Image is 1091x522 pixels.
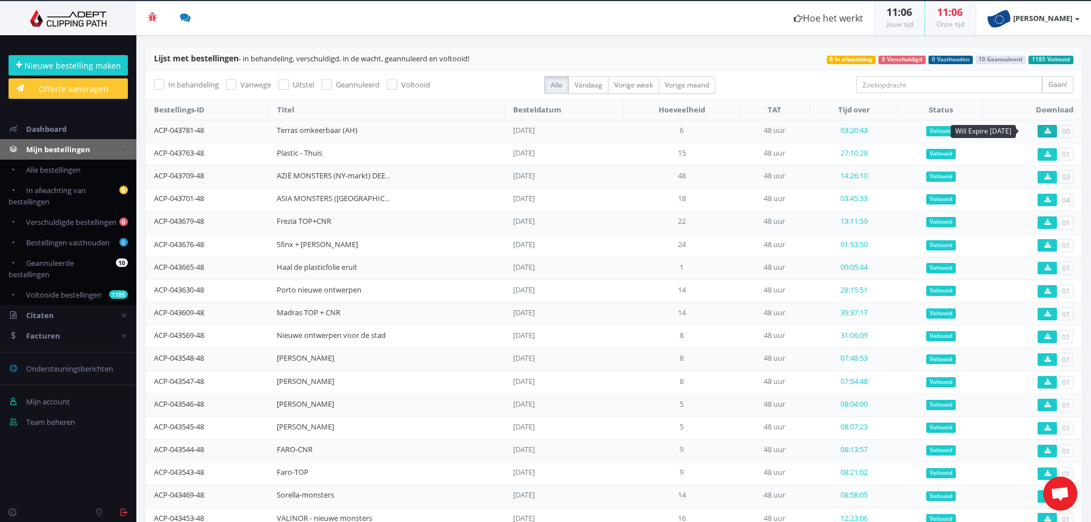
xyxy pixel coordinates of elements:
a: Sorella-monsters [277,490,334,500]
font: 24 [678,239,686,249]
font: Voltooid [930,378,952,386]
font: Voltooid [930,492,952,499]
font: Vorige week [614,80,653,90]
font: ACP-043701-48 [154,193,204,203]
font: Frezia TOP+CNR [277,216,331,226]
font: ACP-043665-48 [154,262,204,272]
font: Status [929,105,953,115]
font: Mijn account [26,396,70,407]
font: 6 [680,125,684,135]
font: Porto nieuwe ontwerpen [277,285,361,295]
font: Mijn bestellingen [26,144,90,154]
font: 48 uur [764,421,785,432]
a: [PERSON_NAME] [277,353,334,363]
font: Offerte aanvragen [39,83,109,94]
font: Faro-TOP [277,467,309,477]
font: 10 [118,258,125,267]
a: ACP-043547-48 [154,376,204,386]
font: [DATE] [513,262,535,272]
a: ACP-043546-48 [154,399,204,409]
font: 10 Geannuleerd [978,56,1022,63]
font: In behandeling [168,80,219,90]
font: Voltooid [930,195,952,203]
font: Vandaag [574,80,602,90]
font: Jouw tijd [887,19,913,29]
input: Zoekopdracht [856,76,1042,93]
font: Voltooid [930,446,952,454]
font: ACP-043709-48 [154,170,204,181]
font: 14 [678,490,686,500]
font: 48 uur [764,353,785,363]
font: [DATE] [513,399,535,409]
font: 08:07:23 [840,421,868,432]
font: - in behandeling, verschuldigd, in de wacht, geannuleerd en voltooid! [239,53,469,64]
font: ACP-043763-48 [154,148,204,158]
div: Will Expire [DATE] [951,125,1016,138]
font: Voltooid [930,401,952,408]
font: ACP-043676-48 [154,239,204,249]
font: 01:53:50 [840,239,868,249]
font: Voltooid [930,332,952,340]
a: [PERSON_NAME] [277,421,334,432]
font: Geannuleerde bestellingen [9,258,74,279]
font: [PERSON_NAME] [277,376,334,386]
font: 08:58:05 [840,490,868,500]
font: 48 uur [764,285,785,295]
font: Dashboard [26,124,66,134]
font: ACP-043630-48 [154,285,204,295]
font: 48 uur [764,330,785,340]
font: 07:48:53 [840,353,868,363]
a: Plastic - Thuis [277,148,322,158]
a: [PERSON_NAME] [976,1,1091,35]
font: 03:20:43 [840,125,868,135]
font: [DATE] [513,125,535,135]
font: 0 [122,186,125,194]
a: Haal de plasticfolie eruit [277,262,357,272]
font: [DATE] [513,170,535,181]
font: 48 uur [764,125,785,135]
a: ACP-043569-48 [154,330,204,340]
font: 48 uur [764,170,785,181]
a: ACP-043548-48 [154,353,204,363]
font: Bestellingen vasthouden [26,237,110,248]
font: [DATE] [513,216,535,226]
font: Voltooid [930,264,952,272]
font: 0 [122,218,125,226]
font: Tijd over [838,105,870,115]
font: 03:45:33 [840,193,868,203]
font: [DATE] [513,193,535,203]
font: 48 uur [764,193,785,203]
font: 39:37:17 [840,307,868,318]
font: [DATE] [513,307,535,318]
a: ACP-043543-48 [154,467,204,477]
font: Hoeveelheid [659,105,705,115]
font: 0 Verschuldigd [882,56,922,63]
font: [DATE] [513,148,535,158]
font: Titel [277,105,294,115]
font: 8 [680,376,684,386]
font: 08:21:02 [840,467,868,477]
font: Voltooid [930,173,952,180]
font: Bestellings-ID [154,105,205,115]
font: 28:15:51 [840,285,868,295]
font: Facturen [26,331,60,341]
font: 8 [680,330,684,340]
font: 27:10:28 [840,148,868,158]
font: 11:06 [886,5,912,19]
font: 08:04:00 [840,399,868,409]
a: FARO-CNR [277,444,313,454]
font: Citaten [26,310,54,320]
font: 48 uur [764,490,785,500]
font: ASIA MONSTERS ([GEOGRAPHIC_DATA]-markt) [277,193,432,203]
img: Bekwame grafische vormgeving [9,10,128,27]
a: Madras TOP + CNR [277,307,340,318]
font: In afwachting van bestellingen [9,185,86,207]
a: Nieuwe ontwerpen voor de stad [277,330,386,340]
font: Verschuldigde bestellingen [26,217,116,227]
font: 1185 [111,290,125,299]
